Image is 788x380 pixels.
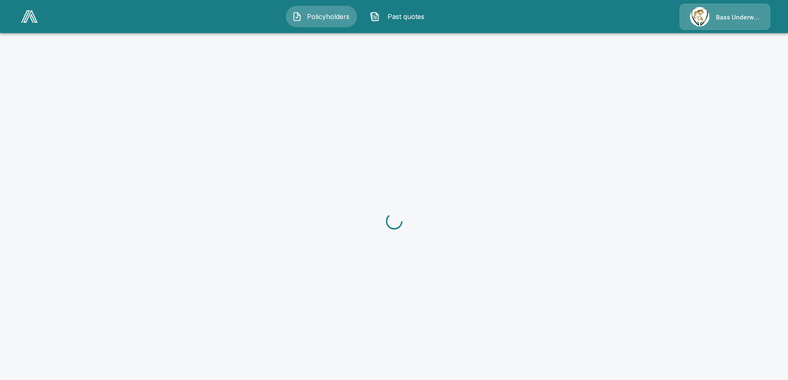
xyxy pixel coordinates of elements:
[305,12,351,22] span: Policyholders
[292,12,302,22] img: Policyholders Icon
[383,12,429,22] span: Past quotes
[370,12,380,22] img: Past quotes Icon
[286,6,357,27] button: Policyholders IconPolicyholders
[21,10,38,23] img: AA Logo
[364,6,435,27] button: Past quotes IconPast quotes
